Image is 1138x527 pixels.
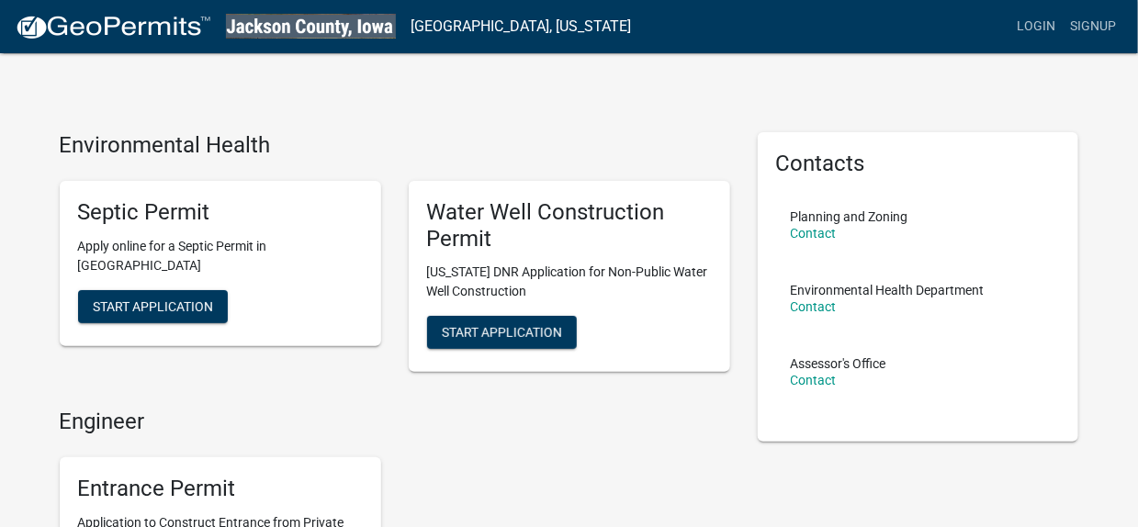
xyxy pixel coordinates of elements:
button: Start Application [427,316,577,349]
a: Contact [791,373,837,387]
p: Apply online for a Septic Permit in [GEOGRAPHIC_DATA] [78,237,363,275]
p: [US_STATE] DNR Application for Non-Public Water Well Construction [427,263,712,301]
h5: Water Well Construction Permit [427,199,712,252]
a: Login [1009,9,1063,44]
h5: Contacts [776,151,1061,177]
h5: Entrance Permit [78,476,363,502]
span: Start Application [442,325,562,340]
h5: Septic Permit [78,199,363,226]
a: Signup [1063,9,1123,44]
img: Jackson County, Iowa [226,14,396,39]
h4: Environmental Health [60,132,730,159]
h4: Engineer [60,409,730,435]
p: Environmental Health Department [791,284,985,297]
a: Contact [791,226,837,241]
a: Contact [791,299,837,314]
p: Planning and Zoning [791,210,908,223]
span: Start Application [93,298,213,313]
button: Start Application [78,290,228,323]
p: Assessor's Office [791,357,886,370]
a: [GEOGRAPHIC_DATA], [US_STATE] [411,11,631,42]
